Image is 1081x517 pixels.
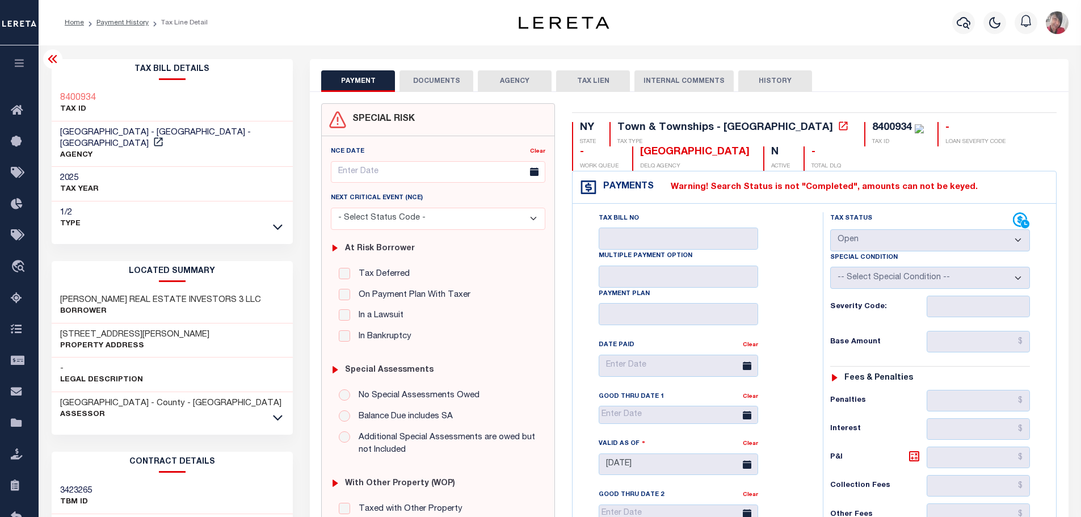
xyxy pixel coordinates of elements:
[353,389,479,402] label: No Special Assessments Owed
[743,394,758,400] a: Clear
[927,390,1030,411] input: $
[60,375,143,386] p: Legal Description
[353,309,403,322] label: In a Lawsuit
[353,431,537,457] label: Additional Special Assessments are owed but not Included
[345,244,415,254] h6: At Risk Borrower
[353,289,470,302] label: On Payment Plan With Taxer
[60,150,285,161] p: AGENCY
[872,123,912,133] div: 8400934
[353,503,462,516] label: Taxed with Other Property
[60,329,209,341] h3: [STREET_ADDRESS][PERSON_NAME]
[927,447,1030,468] input: $
[60,363,143,375] h3: -
[353,330,411,343] label: In Bankruptcy
[321,70,395,92] button: PAYMENT
[60,306,261,317] p: Borrower
[599,406,758,424] input: Enter Date
[830,396,926,405] h6: Penalties
[598,182,654,192] h4: Payments
[927,475,1030,497] input: $
[830,481,926,490] h6: Collection Fees
[599,355,758,377] input: Enter Date
[60,128,251,148] span: [GEOGRAPHIC_DATA] - [GEOGRAPHIC_DATA] - [GEOGRAPHIC_DATA]
[530,149,545,154] a: Clear
[599,438,645,449] label: Valid as Of
[353,268,410,281] label: Tax Deferred
[654,181,978,194] label: Warning! Search Status is not "Completed", amounts can not be keyed.
[556,70,630,92] button: TAX LIEN
[52,59,293,80] h2: Tax Bill Details
[60,218,81,230] p: Type
[60,409,281,421] p: Assessor
[60,93,96,104] a: 8400934
[331,161,545,183] input: Enter Date
[52,452,293,473] h2: CONTRACT details
[634,70,734,92] button: INTERNAL COMMENTS
[60,341,209,352] p: Property Address
[345,479,455,489] h6: with Other Property (WOP)
[830,214,872,224] label: Tax Status
[149,18,208,28] li: Tax Line Detail
[830,302,926,312] h6: Severity Code:
[65,19,84,26] a: Home
[945,138,1006,146] p: LOAN SEVERITY CODE
[599,214,639,224] label: Tax Bill No
[52,261,293,282] h2: LOCATED SUMMARY
[830,338,926,347] h6: Base Amount
[580,146,619,159] div: -
[738,70,812,92] button: HISTORY
[599,251,692,261] label: Multiple Payment Option
[915,124,924,133] img: check-icon-green.svg
[771,162,790,171] p: ACTIVE
[599,490,664,500] label: Good Thru Date 2
[60,184,99,195] p: TAX YEAR
[743,441,758,447] a: Clear
[60,485,92,497] h3: 3423265
[927,331,1030,352] input: $
[617,138,851,146] p: TAX TYPE
[599,453,758,476] input: Enter Date
[599,289,650,299] label: Payment Plan
[96,19,149,26] a: Payment History
[811,146,841,159] div: -
[830,424,926,434] h6: Interest
[580,122,596,134] div: NY
[60,398,281,409] h3: [GEOGRAPHIC_DATA] - County - [GEOGRAPHIC_DATA]
[830,449,926,465] h6: P&I
[60,104,96,115] p: TAX ID
[599,341,634,350] label: Date Paid
[771,146,790,159] div: N
[844,373,913,383] h6: Fees & Penalties
[743,492,758,498] a: Clear
[399,70,473,92] button: DOCUMENTS
[640,162,750,171] p: DELQ AGENCY
[743,342,758,348] a: Clear
[872,138,924,146] p: TAX ID
[617,123,833,133] div: Town & Townships - [GEOGRAPHIC_DATA]
[60,173,99,184] h3: 2025
[478,70,552,92] button: AGENCY
[60,207,81,218] h3: 1/2
[345,365,434,375] h6: Special Assessments
[331,147,364,157] label: NCE Date
[353,410,453,423] label: Balance Due includes SA
[331,194,423,203] label: Next Critical Event (NCE)
[60,295,261,306] h3: [PERSON_NAME] REAL ESTATE INVESTORS 3 LLC
[519,16,609,29] img: logo-dark.svg
[580,162,619,171] p: WORK QUEUE
[599,392,664,402] label: Good Thru Date 1
[927,418,1030,440] input: $
[60,497,92,508] p: TBM ID
[830,253,898,263] label: Special Condition
[347,114,415,125] h4: SPECIAL RISK
[811,162,841,171] p: TOTAL DLQ
[640,146,750,159] div: [GEOGRAPHIC_DATA]
[580,138,596,146] p: STATE
[11,260,29,275] i: travel_explore
[945,122,1006,134] div: -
